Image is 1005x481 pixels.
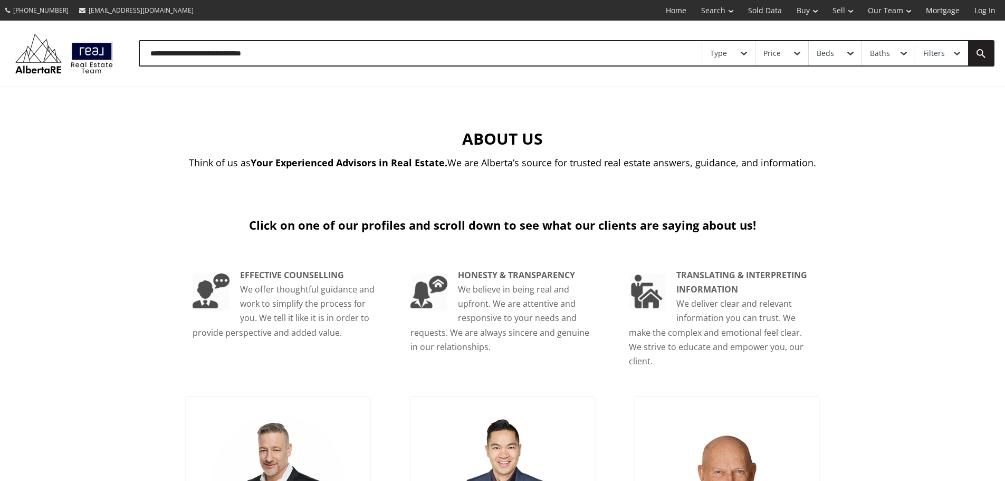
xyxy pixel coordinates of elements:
[629,298,803,367] span: We deliver clear and relevant information you can trust. We make the complex and emotional feel c...
[923,50,945,57] div: Filters
[74,1,199,20] a: [EMAIL_ADDRESS][DOMAIN_NAME]
[817,50,834,57] div: Beds
[447,156,816,169] span: We are Alberta’s source for trusted real estate answers, guidance, and information.
[462,128,543,149] strong: ABOUT US
[193,284,375,338] span: We offer thoughtful guidance and work to simplify the process for you. We tell it like it is in o...
[676,269,807,295] b: TRANSLATING & INTERPRETING INFORMATION
[11,31,118,76] img: Logo
[458,269,575,281] b: HONESTY & TRANSPARENCY
[870,50,890,57] div: Baths
[710,50,727,57] div: Type
[249,217,756,233] strong: Click on one of our profiles and scroll down to see what our clients are saying about us!
[186,158,819,174] h4: Think of us as
[89,6,194,15] span: [EMAIL_ADDRESS][DOMAIN_NAME]
[410,284,589,353] span: We believe in being real and upfront. We are attentive and responsive to your needs and requests....
[763,50,781,57] div: Price
[240,269,344,281] b: EFFECTIVE COUNSELLING
[251,156,447,169] b: Your Experienced Advisors in Real Estate.
[13,6,69,15] span: [PHONE_NUMBER]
